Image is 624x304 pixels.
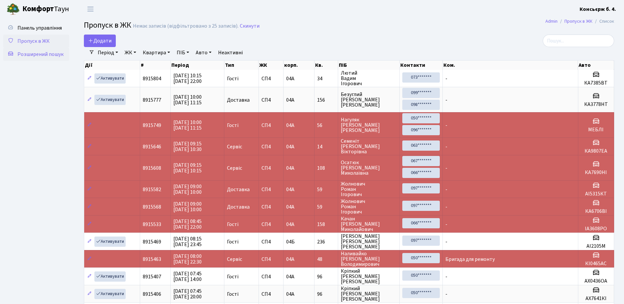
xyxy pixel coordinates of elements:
[3,21,69,35] a: Панель управління
[317,123,335,128] span: 56
[262,165,281,171] span: СП4
[341,117,397,133] span: Нагуляк [PERSON_NAME] [PERSON_NAME]
[581,80,611,86] h5: КА7385ВТ
[286,203,294,211] span: 04А
[22,4,69,15] span: Таун
[545,18,558,25] a: Admin
[122,47,139,58] a: ЖК
[3,35,69,48] a: Пропуск в ЖК
[143,186,161,193] span: 8915582
[240,23,260,29] a: Скинути
[224,61,259,70] th: Тип
[262,222,281,227] span: СП4
[581,226,611,232] h5: ІА3608РО
[227,274,238,279] span: Гості
[286,186,294,193] span: 04А
[564,18,592,25] a: Пропуск в ЖК
[581,295,611,302] h5: АХ7641КІ
[227,204,250,210] span: Доставка
[445,96,447,104] span: -
[262,204,281,210] span: СП4
[88,37,112,44] span: Додати
[262,76,281,81] span: СП4
[143,96,161,104] span: 8915777
[171,61,224,70] th: Період
[143,75,161,82] span: 8915804
[173,253,202,266] span: [DATE] 08:00 [DATE] 22:30
[341,181,397,197] span: Жолнович Роман Ігорович
[193,47,214,58] a: Авто
[262,144,281,149] span: СП4
[143,122,161,129] span: 8915749
[262,291,281,297] span: СП4
[581,243,611,249] h5: АІ2105М
[317,187,335,192] span: 59
[286,122,294,129] span: 04А
[581,191,611,197] h5: АІ5315КТ
[581,148,611,154] h5: КА9807ЕА
[581,169,611,176] h5: КА7690НІ
[284,61,314,70] th: корп.
[445,203,447,211] span: -
[227,187,250,192] span: Доставка
[536,14,624,28] nav: breadcrumb
[173,288,202,300] span: [DATE] 07:45 [DATE] 20:00
[445,122,447,129] span: -
[262,274,281,279] span: СП4
[173,119,202,132] span: [DATE] 10:00 [DATE] 11:15
[543,35,614,47] input: Пошук...
[445,256,495,263] span: Бригада для ремонту
[262,97,281,103] span: СП4
[143,143,161,150] span: 8915646
[262,187,281,192] span: СП4
[173,270,202,283] span: [DATE] 07:45 [DATE] 14:00
[140,47,173,58] a: Квартира
[445,221,447,228] span: -
[143,273,161,280] span: 8915407
[133,23,238,29] div: Немає записів (відфільтровано з 25 записів).
[227,165,242,171] span: Сервіс
[317,222,335,227] span: 158
[317,144,335,149] span: 14
[227,97,250,103] span: Доставка
[94,95,126,105] a: Активувати
[95,47,121,58] a: Період
[317,291,335,297] span: 96
[341,199,397,215] span: Жолнович Роман Ігорович
[94,271,126,282] a: Активувати
[286,238,295,245] span: 04Б
[7,3,20,16] img: logo.png
[443,61,578,70] th: Ком.
[143,221,161,228] span: 8915533
[341,286,397,302] span: Кріпкий [PERSON_NAME] [PERSON_NAME]
[581,208,611,215] h5: КА6706ВІ
[94,289,126,299] a: Активувати
[317,97,335,103] span: 156
[215,47,245,58] a: Неактивні
[445,238,447,245] span: -
[227,144,242,149] span: Сервіс
[341,216,397,232] span: Качан [PERSON_NAME] Миколайович
[286,291,294,298] span: 04А
[143,238,161,245] span: 8915469
[592,18,614,25] li: Список
[17,24,62,32] span: Панель управління
[400,61,443,70] th: Контакти
[143,256,161,263] span: 8915463
[227,222,238,227] span: Гості
[227,239,238,244] span: Гості
[581,127,611,133] h5: МЕБЛІ
[445,273,447,280] span: -
[581,101,611,108] h5: КА3778НТ
[341,70,397,86] span: Лютий Вадим Ігорович
[341,268,397,284] span: Кріпкий [PERSON_NAME] [PERSON_NAME]
[84,19,131,31] span: Пропуск в ЖК
[140,61,171,70] th: #
[173,200,202,213] span: [DATE] 09:00 [DATE] 10:00
[341,251,397,267] span: Наливайко [PERSON_NAME] Володимирович
[173,183,202,196] span: [DATE] 09:00 [DATE] 10:00
[143,291,161,298] span: 8915406
[227,257,242,262] span: Сервіс
[84,35,116,47] a: Додати
[317,204,335,210] span: 59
